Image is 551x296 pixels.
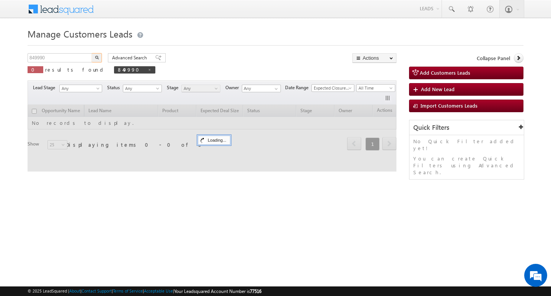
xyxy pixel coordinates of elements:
[95,56,99,59] img: Search
[112,54,149,61] span: Advanced Search
[144,288,173,293] a: Acceptable Use
[225,84,242,91] span: Owner
[312,85,352,92] span: Expected Closure Date
[250,288,261,294] span: 77516
[182,85,218,92] span: Any
[174,288,261,294] span: Your Leadsquared Account Number is
[167,84,181,91] span: Stage
[421,86,455,92] span: Add New Lead
[82,288,112,293] a: Contact Support
[421,102,478,109] span: Import Customers Leads
[413,155,520,176] p: You can create Quick Filters using Advanced Search.
[271,85,280,93] a: Show All Items
[113,288,143,293] a: Terms of Service
[420,69,470,76] span: Add Customers Leads
[311,84,354,92] a: Expected Closure Date
[123,85,162,92] a: Any
[31,66,39,73] span: 0
[356,84,395,92] a: All Time
[107,84,123,91] span: Status
[118,66,144,73] span: 849990
[59,85,102,92] a: Any
[28,288,261,295] span: © 2025 LeadSquared | | | | |
[45,66,106,73] span: results found
[181,85,220,92] a: Any
[285,84,311,91] span: Date Range
[357,85,393,92] span: All Time
[409,120,524,135] div: Quick Filters
[28,28,132,40] span: Manage Customers Leads
[477,55,510,62] span: Collapse Panel
[69,288,80,293] a: About
[123,85,160,92] span: Any
[198,136,230,145] div: Loading...
[413,138,520,152] p: No Quick Filter added yet!
[242,85,281,92] input: Type to Search
[33,84,58,91] span: Lead Stage
[60,85,99,92] span: Any
[352,53,396,63] button: Actions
